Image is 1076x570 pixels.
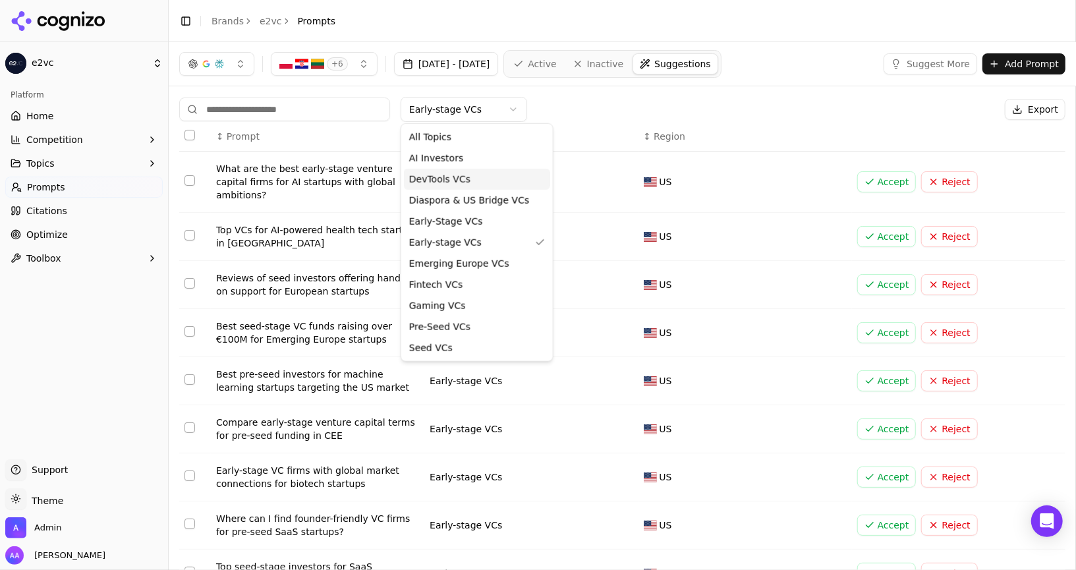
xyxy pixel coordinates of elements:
span: Emerging Europe VCs [409,257,509,270]
span: Diaspora & US Bridge VCs [409,194,529,207]
span: Early-stage VCs [409,236,482,249]
span: Fintech VCs [409,278,463,291]
span: AI Investors [409,152,463,165]
span: Early-Stage VCs [409,215,483,228]
span: Gaming VCs [409,299,466,312]
span: DevTools VCs [409,173,470,186]
span: Seed VCs [409,341,453,355]
span: Pre-Seed VCs [409,320,470,333]
span: All Topics [409,130,451,144]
